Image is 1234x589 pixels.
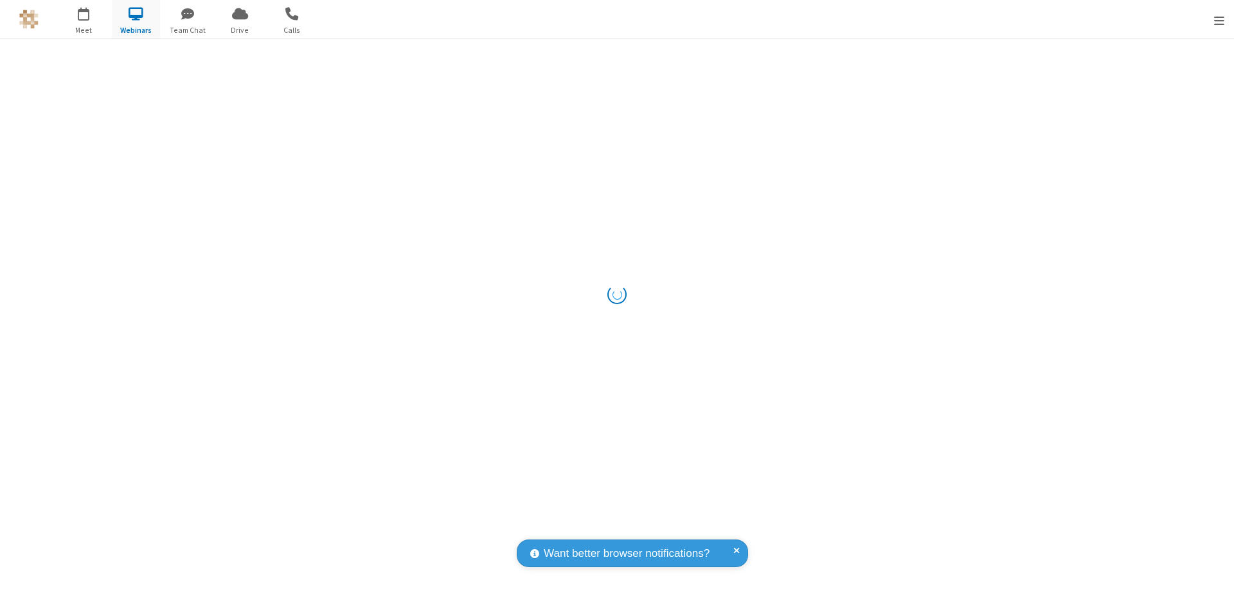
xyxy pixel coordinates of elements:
[216,24,264,36] span: Drive
[544,545,710,562] span: Want better browser notifications?
[19,10,39,29] img: QA Selenium DO NOT DELETE OR CHANGE
[164,24,212,36] span: Team Chat
[112,24,160,36] span: Webinars
[268,24,316,36] span: Calls
[60,24,108,36] span: Meet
